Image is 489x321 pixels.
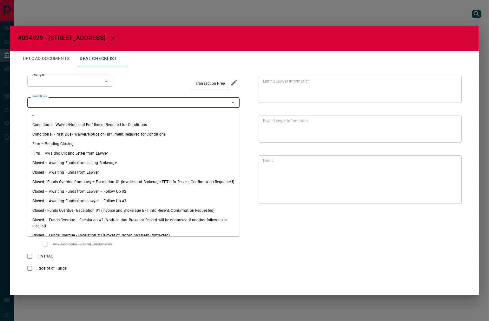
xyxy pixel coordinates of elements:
[32,73,45,77] label: Deal Type
[18,34,105,42] span: #034829 - [STREET_ADDRESS]
[27,158,240,168] li: Closed – Awaiting Funds from Listing Brokerage
[27,215,240,231] li: Closed – Funds Overdue – Escalation #2 (Notified that Broker of Record will be contacted if anoth...
[27,120,240,130] li: Conditional - Waiver/Notice of Fulfillment Required for Conditions
[229,77,240,88] button: edit
[263,158,455,201] textarea: text field
[27,196,240,206] li: Closed – Awaiting Funds from Lawyer – Follow Up #3
[18,51,75,66] button: Upload Documents
[75,51,122,66] button: Deal Checklist
[27,187,240,196] li: Closed – Awaiting Funds from Lawyer – Follow Up #2
[27,139,240,149] li: Firm – Pending Closing
[27,110,240,120] li: -
[263,118,455,140] textarea: text field
[27,149,240,158] li: Firm – Awaiting Closing Letter from Lawyer
[27,206,240,215] li: Closed - Funds Overdue - Escalation #1 (Invoice and Brokerage EFT info Resent, Confirmation Reque...
[27,76,112,87] div: -
[51,241,114,247] span: Any Additional Listing Documents
[27,168,240,177] li: Closed – Awaiting Funds from Lawyer
[27,231,240,240] li: Closed – Funds Overdue - Escalation #3 (Broker of Record has been Contacted)
[27,177,240,187] li: Closed - Funds Overdue from lawyer Escalation #1 (Invoice and Brokerage EFT info Resent, Confirma...
[263,78,455,100] textarea: text field
[36,253,55,259] span: FINTRAC
[32,94,47,98] label: Deal Status
[27,130,240,139] li: Conditional - Past Due - Waiver/Notice of Fulfillment Required for Conditions
[36,265,68,271] span: Receipt of Funds
[228,98,237,107] button: Close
